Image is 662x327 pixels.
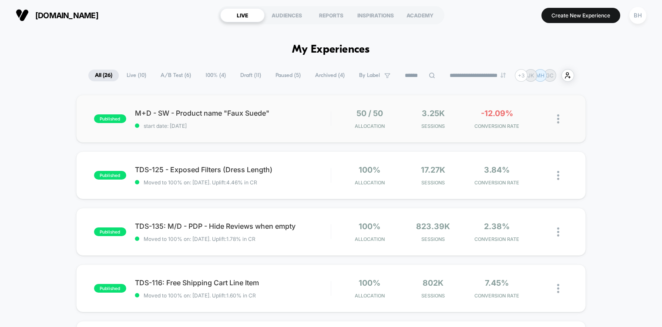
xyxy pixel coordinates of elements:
[403,236,463,242] span: Sessions
[135,165,331,174] span: TDS-125 - Exposed Filters (Dress Length)
[154,70,198,81] span: A/B Test ( 6 )
[16,9,29,22] img: Visually logo
[269,70,307,81] span: Paused ( 5 )
[135,222,331,230] span: TDS-135: M/D - PDP - Hide Reviews when empty
[557,227,559,237] img: close
[199,70,232,81] span: 100% ( 4 )
[94,114,126,123] span: published
[220,8,265,22] div: LIVE
[403,293,463,299] span: Sessions
[359,165,380,174] span: 100%
[484,222,510,231] span: 2.38%
[481,109,513,118] span: -12.09%
[35,11,98,20] span: [DOMAIN_NAME]
[355,293,385,299] span: Allocation
[627,7,649,24] button: BH
[501,73,506,78] img: end
[528,72,534,79] p: JK
[403,123,463,129] span: Sessions
[557,284,559,293] img: close
[423,278,444,287] span: 802k
[88,70,119,81] span: All ( 26 )
[355,180,385,186] span: Allocation
[467,123,527,129] span: CONVERSION RATE
[536,72,544,79] p: MH
[359,72,380,79] span: By Label
[421,165,445,174] span: 17.27k
[144,236,255,242] span: Moved to 100% on: [DATE] . Uplift: 1.78% in CR
[515,69,528,82] div: + 3
[135,123,331,129] span: start date: [DATE]
[485,278,509,287] span: 7.45%
[144,292,256,299] span: Moved to 100% on: [DATE] . Uplift: 1.60% in CR
[467,180,527,186] span: CONVERSION RATE
[120,70,153,81] span: Live ( 10 )
[94,284,126,293] span: published
[135,109,331,117] span: M+D - SW - Product name "Faux Suede"
[416,222,450,231] span: 823.39k
[629,7,646,24] div: BH
[398,8,442,22] div: ACADEMY
[359,222,380,231] span: 100%
[292,43,370,56] h1: My Experiences
[422,109,445,118] span: 3.25k
[546,72,554,79] p: GC
[135,278,331,287] span: TDS-116: Free Shipping Cart Line Item
[309,70,351,81] span: Archived ( 4 )
[356,109,383,118] span: 50 / 50
[353,8,398,22] div: INSPIRATIONS
[94,227,126,236] span: published
[557,114,559,123] img: close
[144,179,257,186] span: Moved to 100% on: [DATE] . Uplift: 4.46% in CR
[467,236,527,242] span: CONVERSION RATE
[309,8,353,22] div: REPORTS
[541,8,620,23] button: Create New Experience
[467,293,527,299] span: CONVERSION RATE
[265,8,309,22] div: AUDIENCES
[94,171,126,180] span: published
[359,278,380,287] span: 100%
[355,123,385,129] span: Allocation
[13,8,101,22] button: [DOMAIN_NAME]
[355,236,385,242] span: Allocation
[557,171,559,180] img: close
[403,180,463,186] span: Sessions
[484,165,510,174] span: 3.84%
[234,70,268,81] span: Draft ( 11 )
